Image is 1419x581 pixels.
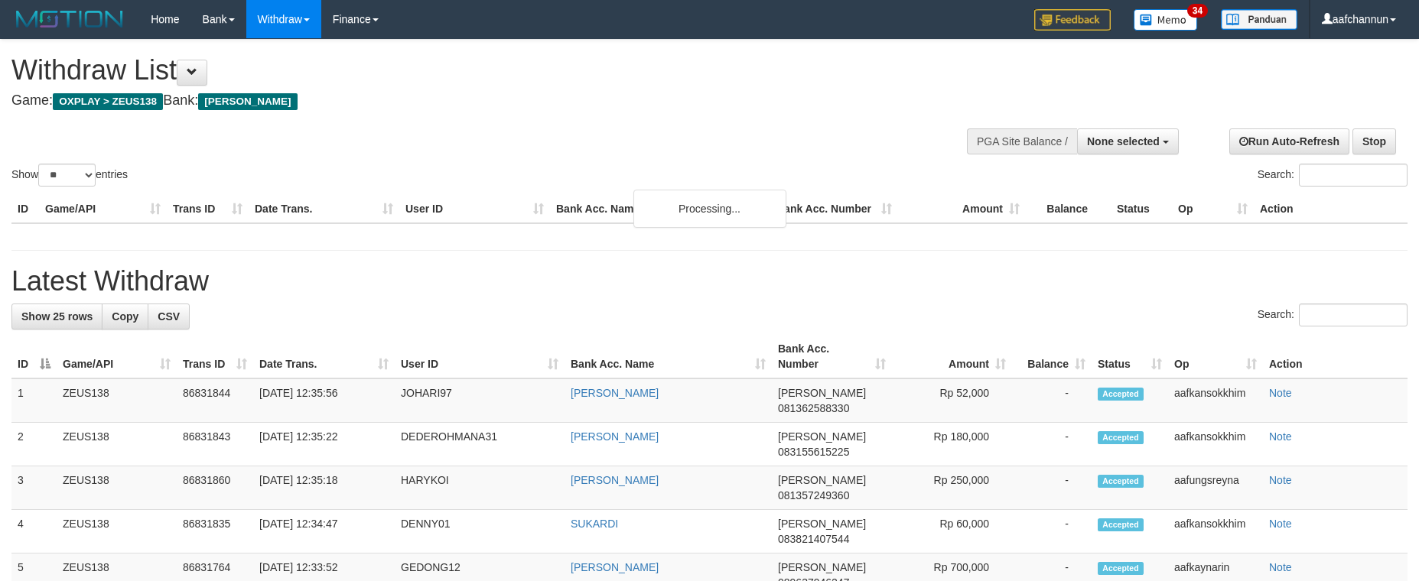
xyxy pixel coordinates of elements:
th: User ID: activate to sort column ascending [395,335,565,378]
td: Rp 52,000 [892,378,1012,423]
th: ID: activate to sort column descending [11,335,57,378]
span: Copy 081357249360 to clipboard [778,489,849,501]
td: [DATE] 12:35:56 [253,378,395,423]
input: Search: [1299,164,1408,187]
a: Note [1269,387,1292,399]
th: Balance: activate to sort column ascending [1012,335,1092,378]
span: 34 [1187,4,1208,18]
a: Note [1269,474,1292,486]
a: [PERSON_NAME] [571,387,659,399]
a: [PERSON_NAME] [571,430,659,443]
div: PGA Site Balance / [967,128,1077,154]
td: 1 [11,378,57,423]
td: 86831835 [177,510,253,553]
td: 86831844 [177,378,253,423]
span: Copy 083155615225 to clipboard [778,446,849,458]
th: Balance [1026,195,1111,223]
th: Amount: activate to sort column ascending [892,335,1012,378]
div: Processing... [633,190,786,228]
td: [DATE] 12:35:22 [253,423,395,466]
th: Status [1111,195,1172,223]
td: ZEUS138 [57,510,177,553]
span: Accepted [1098,475,1144,488]
span: Show 25 rows [21,310,93,323]
td: aafungsreyna [1168,466,1263,510]
th: Game/API: activate to sort column ascending [57,335,177,378]
span: Accepted [1098,518,1144,531]
a: [PERSON_NAME] [571,474,659,486]
img: Feedback.jpg [1034,9,1111,31]
td: [DATE] 12:34:47 [253,510,395,553]
th: ID [11,195,39,223]
span: CSV [158,310,180,323]
th: Bank Acc. Number [770,195,898,223]
a: Note [1269,430,1292,443]
td: - [1012,423,1092,466]
span: None selected [1087,135,1160,148]
span: [PERSON_NAME] [778,387,866,399]
h1: Withdraw List [11,55,931,86]
label: Search: [1258,164,1408,187]
td: 86831860 [177,466,253,510]
td: - [1012,466,1092,510]
td: DEDEROHMANA31 [395,423,565,466]
td: 86831843 [177,423,253,466]
td: HARYKOI [395,466,565,510]
th: Op: activate to sort column ascending [1168,335,1263,378]
th: Bank Acc. Name: activate to sort column ascending [565,335,772,378]
a: Run Auto-Refresh [1229,128,1349,154]
img: MOTION_logo.png [11,8,128,31]
td: 4 [11,510,57,553]
h4: Game: Bank: [11,93,931,109]
a: Show 25 rows [11,303,103,329]
td: aafkansokkhim [1168,423,1263,466]
th: Action [1254,195,1408,223]
a: Copy [102,303,148,329]
span: OXPLAY > ZEUS138 [53,93,163,110]
td: [DATE] 12:35:18 [253,466,395,510]
td: 2 [11,423,57,466]
td: aafkansokkhim [1168,378,1263,423]
th: Date Trans.: activate to sort column ascending [253,335,395,378]
th: Amount [898,195,1026,223]
img: panduan.png [1221,9,1297,30]
th: Game/API [39,195,167,223]
th: Trans ID [167,195,249,223]
a: Note [1269,561,1292,573]
span: [PERSON_NAME] [778,474,866,486]
h1: Latest Withdraw [11,266,1408,297]
label: Show entries [11,164,128,187]
th: Op [1172,195,1254,223]
button: None selected [1077,128,1179,154]
input: Search: [1299,303,1408,326]
td: Rp 60,000 [892,510,1012,553]
span: [PERSON_NAME] [778,430,866,443]
span: Accepted [1098,431,1144,444]
td: JOHARI97 [395,378,565,423]
a: [PERSON_NAME] [571,561,659,573]
th: Date Trans. [249,195,399,223]
th: Bank Acc. Number: activate to sort column ascending [772,335,892,378]
td: - [1012,510,1092,553]
a: Stop [1352,128,1396,154]
th: User ID [399,195,550,223]
td: DENNY01 [395,510,565,553]
span: [PERSON_NAME] [778,518,866,530]
th: Action [1263,335,1408,378]
select: Showentries [38,164,96,187]
th: Trans ID: activate to sort column ascending [177,335,253,378]
span: Copy [112,310,138,323]
label: Search: [1258,303,1408,326]
th: Status: activate to sort column ascending [1092,335,1168,378]
img: Button%20Memo.svg [1134,9,1198,31]
a: SUKARDI [571,518,618,530]
span: [PERSON_NAME] [198,93,297,110]
td: aafkansokkhim [1168,510,1263,553]
span: Accepted [1098,388,1144,401]
th: Bank Acc. Name [550,195,770,223]
span: Copy 083821407544 to clipboard [778,533,849,545]
span: [PERSON_NAME] [778,561,866,573]
td: - [1012,378,1092,423]
td: ZEUS138 [57,466,177,510]
a: Note [1269,518,1292,530]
